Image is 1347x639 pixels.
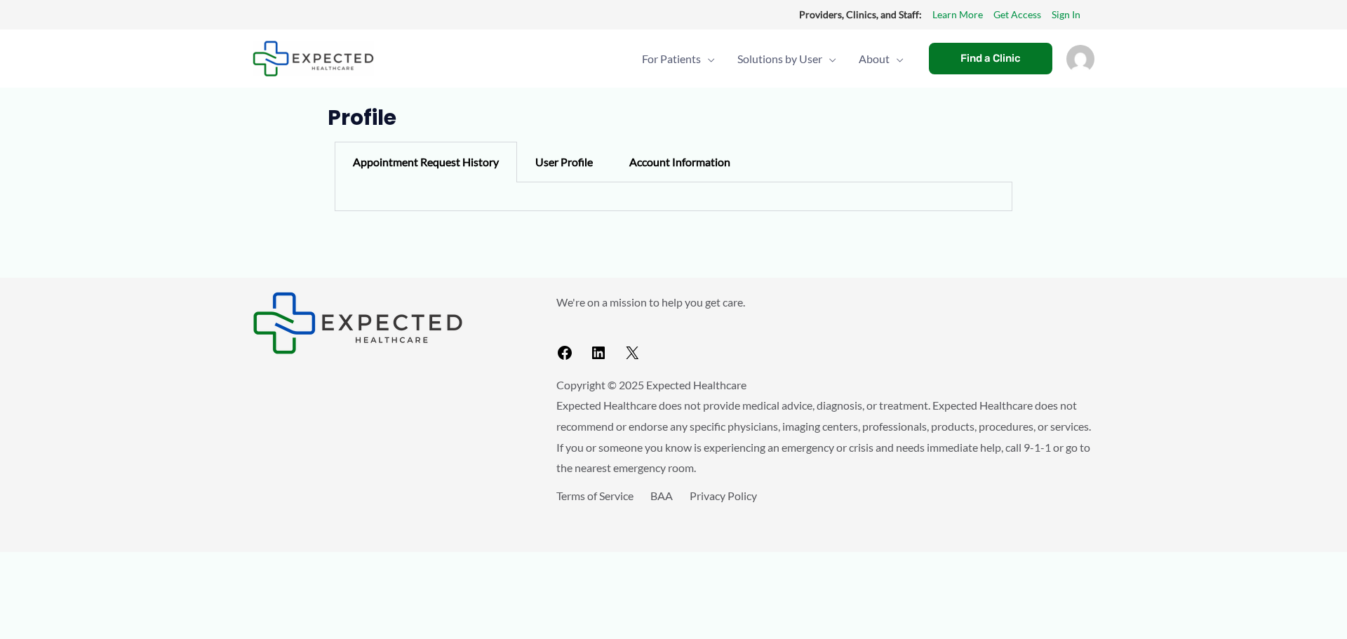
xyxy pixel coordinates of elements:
a: Privacy Policy [690,489,757,502]
a: Sign In [1052,6,1080,24]
span: Menu Toggle [822,34,836,83]
span: About [859,34,890,83]
strong: Providers, Clinics, and Staff: [799,8,922,20]
aside: Footer Widget 2 [556,292,1094,367]
span: Copyright © 2025 Expected Healthcare [556,378,746,391]
img: Expected Healthcare Logo - side, dark font, small [253,41,374,76]
a: BAA [650,489,673,502]
a: Find a Clinic [929,43,1052,74]
a: Solutions by UserMenu Toggle [726,34,847,83]
span: Expected Healthcare does not provide medical advice, diagnosis, or treatment. Expected Healthcare... [556,398,1091,474]
a: Learn More [932,6,983,24]
a: AboutMenu Toggle [847,34,915,83]
a: For PatientsMenu Toggle [631,34,726,83]
a: Get Access [993,6,1041,24]
div: Appointment Request History [335,142,517,182]
aside: Footer Widget 3 [556,485,1094,538]
aside: Footer Widget 1 [253,292,521,354]
div: User Profile [517,142,611,182]
span: For Patients [642,34,701,83]
div: Account Information [611,142,749,182]
p: We're on a mission to help you get care. [556,292,1094,313]
a: Terms of Service [556,489,634,502]
a: Account icon link [1066,51,1094,64]
img: Expected Healthcare Logo - side, dark font, small [253,292,463,354]
nav: Primary Site Navigation [631,34,915,83]
span: Menu Toggle [890,34,904,83]
span: Menu Toggle [701,34,715,83]
span: Solutions by User [737,34,822,83]
h1: Profile [328,105,1020,130]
